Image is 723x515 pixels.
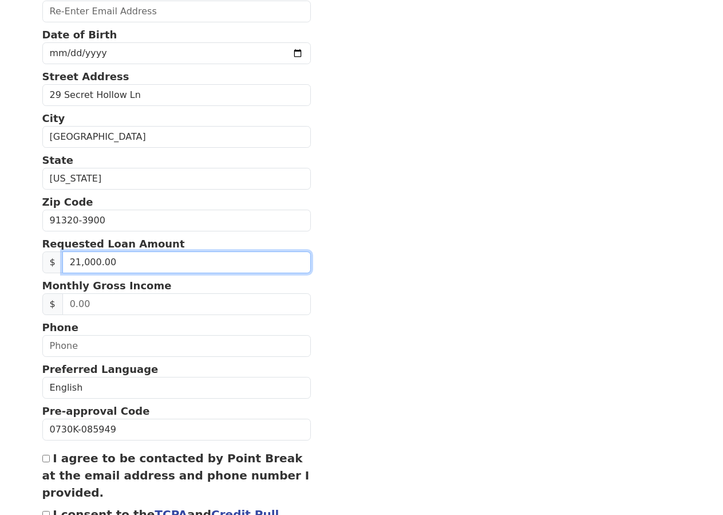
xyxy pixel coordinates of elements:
[42,419,311,441] input: Pre-approval Code
[42,126,311,148] input: City
[42,210,311,231] input: Zip Code
[42,112,65,124] strong: City
[42,293,63,315] span: $
[42,451,310,500] label: I agree to be contacted by Point Break at the email address and phone number I provided.
[42,251,63,273] span: $
[42,321,78,333] strong: Phone
[42,70,129,82] strong: Street Address
[42,154,74,166] strong: State
[42,29,117,41] strong: Date of Birth
[62,293,311,315] input: 0.00
[42,84,311,106] input: Street Address
[42,363,159,375] strong: Preferred Language
[42,196,93,208] strong: Zip Code
[42,278,311,293] p: Monthly Gross Income
[62,251,311,273] input: 0.00
[42,1,311,22] input: Re-Enter Email Address
[42,238,185,250] strong: Requested Loan Amount
[42,405,150,417] strong: Pre-approval Code
[42,335,311,357] input: Phone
